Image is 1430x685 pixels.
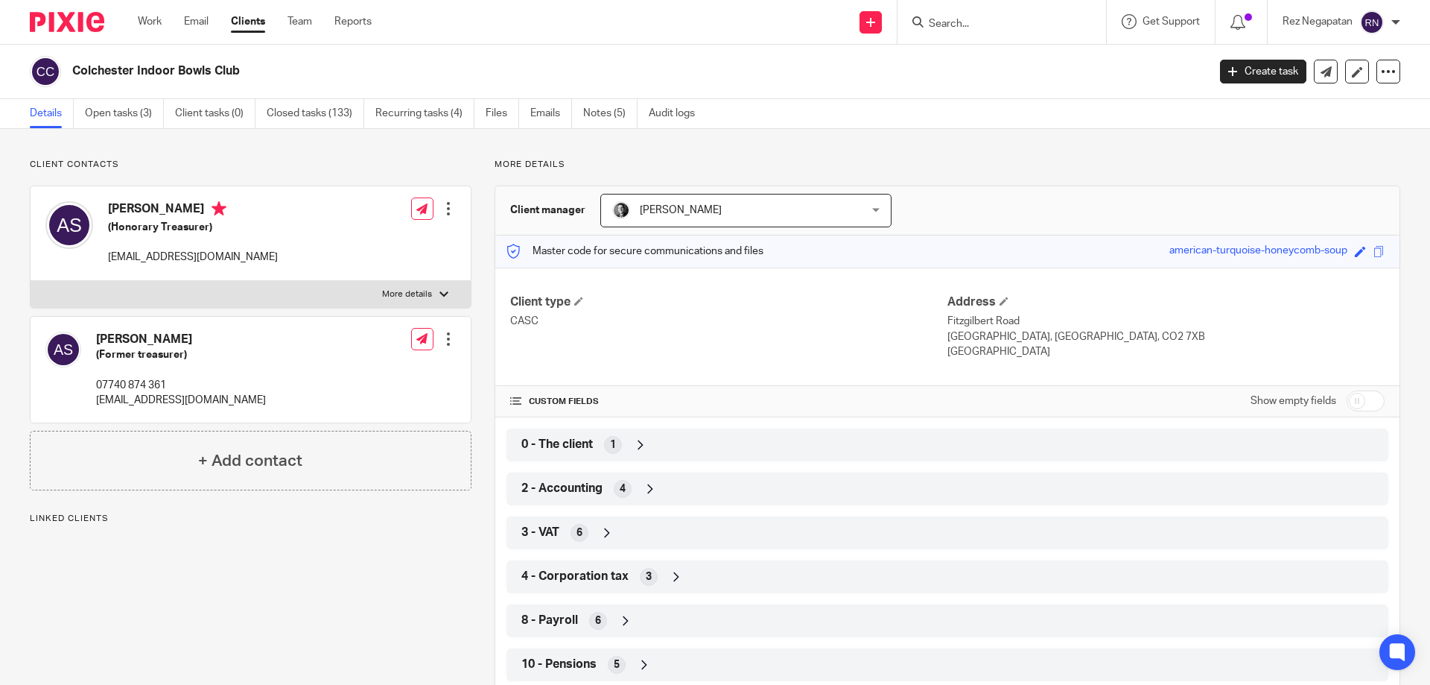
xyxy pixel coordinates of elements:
[521,525,559,540] span: 3 - VAT
[96,378,266,393] p: 07740 874 361
[521,657,597,672] span: 10 - Pensions
[1283,14,1353,29] p: Rez Negapatan
[198,449,302,473] h4: + Add contact
[649,99,706,128] a: Audit logs
[85,99,164,128] a: Open tasks (3)
[495,159,1400,171] p: More details
[927,18,1061,31] input: Search
[334,14,372,29] a: Reports
[45,201,93,249] img: svg%3E
[45,332,81,367] img: svg%3E
[583,99,638,128] a: Notes (5)
[30,56,61,87] img: svg%3E
[382,288,432,300] p: More details
[1143,16,1200,27] span: Get Support
[1360,10,1384,34] img: svg%3E
[614,657,620,672] span: 5
[486,99,519,128] a: Files
[96,332,266,347] h4: [PERSON_NAME]
[947,344,1385,359] p: [GEOGRAPHIC_DATA]
[640,205,722,215] span: [PERSON_NAME]
[267,99,364,128] a: Closed tasks (133)
[510,294,947,310] h4: Client type
[287,14,312,29] a: Team
[30,159,471,171] p: Client contacts
[620,482,626,496] span: 4
[184,14,209,29] a: Email
[510,203,585,218] h3: Client manager
[506,244,763,259] p: Master code for secure communications and files
[30,99,74,128] a: Details
[175,99,255,128] a: Client tasks (0)
[576,525,582,540] span: 6
[521,481,603,496] span: 2 - Accounting
[612,201,630,219] img: DSC_9061-3.jpg
[72,63,973,79] h2: Colchester Indoor Bowls Club
[521,437,593,452] span: 0 - The client
[1169,243,1347,260] div: american-turquoise-honeycomb-soup
[646,569,652,584] span: 3
[1251,394,1336,408] label: Show empty fields
[947,294,1385,310] h4: Address
[30,513,471,525] p: Linked clients
[96,347,266,362] h5: (Former treasurer)
[108,201,278,220] h4: [PERSON_NAME]
[108,250,278,265] p: [EMAIL_ADDRESS][DOMAIN_NAME]
[108,220,278,235] h5: (Honorary Treasurer)
[510,396,947,408] h4: CUSTOM FIELDS
[1220,60,1306,83] a: Create task
[521,613,578,628] span: 8 - Payroll
[212,201,226,216] i: Primary
[595,613,601,628] span: 6
[610,438,616,452] span: 1
[530,99,572,128] a: Emails
[375,99,474,128] a: Recurring tasks (4)
[521,569,629,584] span: 4 - Corporation tax
[30,12,104,32] img: Pixie
[138,14,162,29] a: Work
[510,314,947,329] p: CASC
[947,329,1385,344] p: [GEOGRAPHIC_DATA], [GEOGRAPHIC_DATA], CO2 7XB
[231,14,265,29] a: Clients
[947,314,1385,329] p: Fitzgilbert Road
[96,393,266,408] p: [EMAIL_ADDRESS][DOMAIN_NAME]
